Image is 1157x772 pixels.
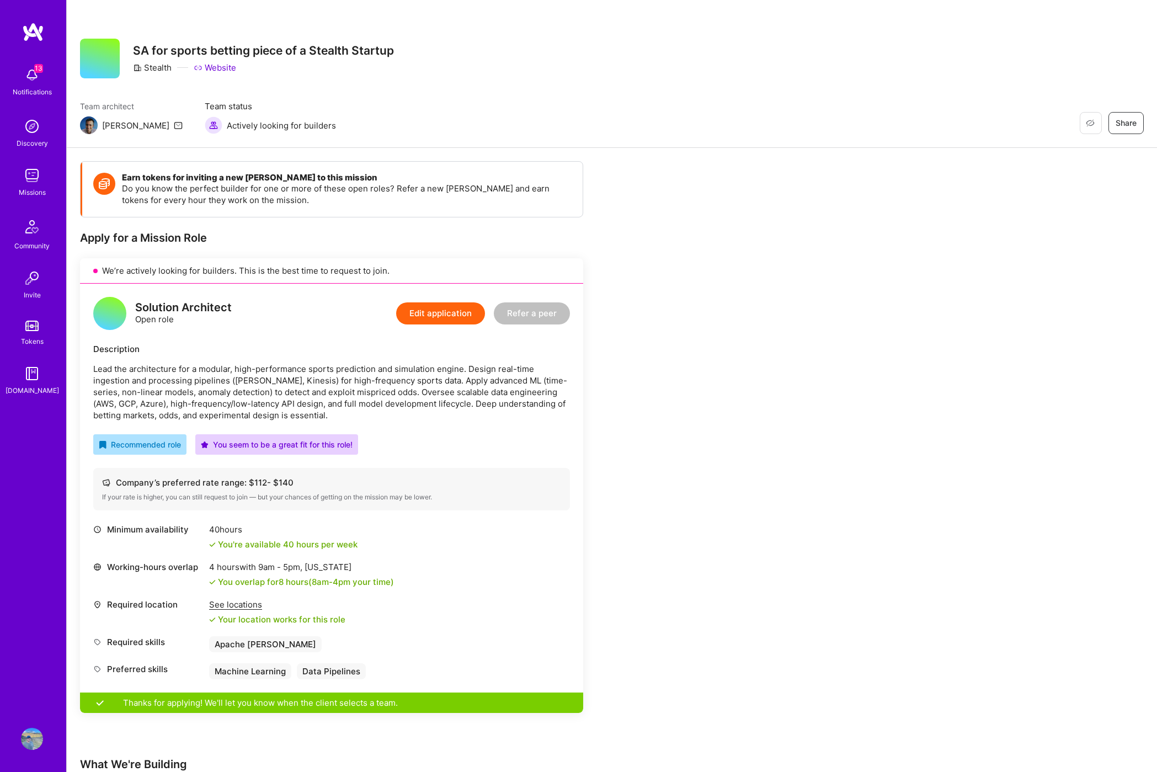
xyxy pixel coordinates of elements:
[19,187,46,198] div: Missions
[99,439,181,450] div: Recommended role
[209,636,322,652] div: Apache [PERSON_NAME]
[133,63,142,72] i: icon CompanyGray
[201,439,353,450] div: You seem to be a great fit for this role!
[21,363,43,385] img: guide book
[256,562,305,572] span: 9am - 5pm ,
[297,663,366,679] div: Data Pipelines
[205,116,222,134] img: Actively looking for builders
[194,62,236,73] a: Website
[25,321,39,331] img: tokens
[494,302,570,324] button: Refer a peer
[93,638,102,646] i: icon Tag
[102,120,169,131] div: [PERSON_NAME]
[80,258,583,284] div: We’re actively looking for builders. This is the best time to request to join.
[205,100,336,112] span: Team status
[1108,112,1144,134] button: Share
[21,728,43,750] img: User Avatar
[102,493,561,502] div: If your rate is higher, you can still request to join — but your chances of getting on the missio...
[102,477,561,488] div: Company’s preferred rate range: $ 112 - $ 140
[93,599,204,610] div: Required location
[6,385,59,396] div: [DOMAIN_NAME]
[93,173,115,195] img: Token icon
[24,289,41,301] div: Invite
[174,121,183,130] i: icon Mail
[227,120,336,131] span: Actively looking for builders
[209,614,345,625] div: Your location works for this role
[209,541,216,548] i: icon Check
[14,240,50,252] div: Community
[209,663,291,679] div: Machine Learning
[209,616,216,623] i: icon Check
[312,577,350,587] span: 8am - 4pm
[135,302,232,325] div: Open role
[21,64,43,86] img: bell
[93,363,570,421] p: Lead the architecture for a modular, high-performance sports prediction and simulation engine. De...
[209,524,358,535] div: 40 hours
[93,663,204,675] div: Preferred skills
[93,636,204,648] div: Required skills
[93,524,204,535] div: Minimum availability
[80,757,742,771] div: What We're Building
[17,137,48,149] div: Discovery
[80,231,583,245] div: Apply for a Mission Role
[133,44,394,57] h3: SA for sports betting piece of a Stealth Startup
[209,599,345,610] div: See locations
[122,173,572,183] h4: Earn tokens for inviting a new [PERSON_NAME] to this mission
[102,478,110,487] i: icon Cash
[93,561,204,573] div: Working-hours overlap
[18,728,46,750] a: User Avatar
[80,100,183,112] span: Team architect
[93,563,102,571] i: icon World
[93,525,102,534] i: icon Clock
[218,576,394,588] div: You overlap for 8 hours ( your time)
[19,214,45,240] img: Community
[133,62,172,73] div: Stealth
[135,302,232,313] div: Solution Architect
[1116,118,1137,129] span: Share
[80,116,98,134] img: Team Architect
[209,561,394,573] div: 4 hours with [US_STATE]
[21,267,43,289] img: Invite
[93,665,102,673] i: icon Tag
[13,86,52,98] div: Notifications
[93,343,570,355] div: Description
[80,693,583,713] div: Thanks for applying! We'll let you know when the client selects a team.
[209,579,216,585] i: icon Check
[396,302,485,324] button: Edit application
[22,22,44,42] img: logo
[21,115,43,137] img: discovery
[93,600,102,609] i: icon Location
[1086,119,1095,127] i: icon EyeClosed
[34,64,43,73] span: 13
[21,336,44,347] div: Tokens
[122,183,572,206] p: Do you know the perfect builder for one or more of these open roles? Refer a new [PERSON_NAME] an...
[21,164,43,187] img: teamwork
[99,441,106,449] i: icon RecommendedBadge
[209,539,358,550] div: You're available 40 hours per week
[201,441,209,449] i: icon PurpleStar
